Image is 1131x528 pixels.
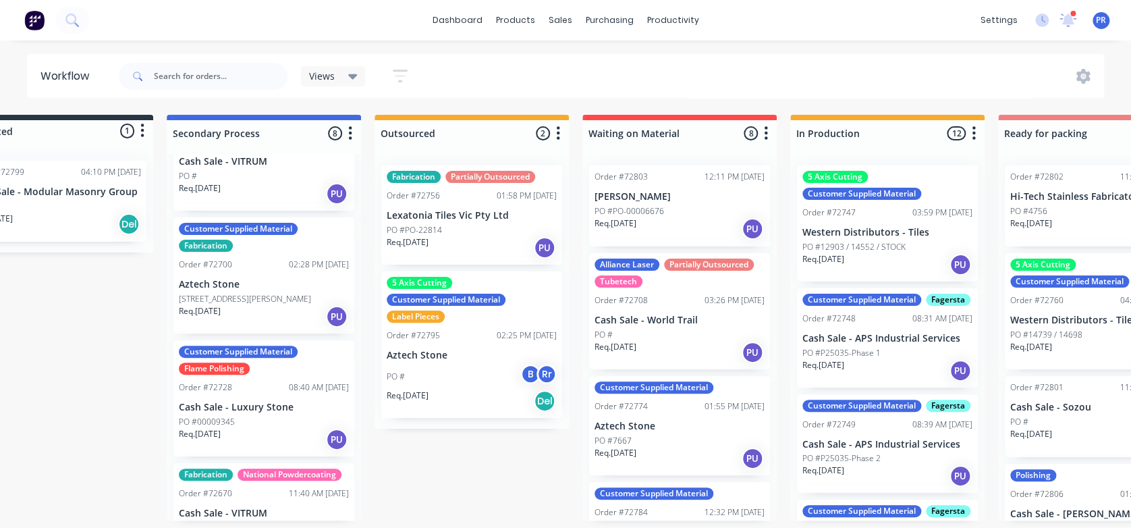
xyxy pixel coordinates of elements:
[802,313,856,325] div: Order #72748
[179,428,221,440] p: Req. [DATE]
[589,376,770,475] div: Customer Supplied MaterialOrder #7277401:55 PM [DATE]Aztech StonePO #7667Req.[DATE]PU
[179,305,221,317] p: Req. [DATE]
[589,165,770,246] div: Order #7280312:11 PM [DATE][PERSON_NAME]PO #PO-00006676Req.[DATE]PU
[802,241,906,253] p: PO #12903 / 14552 / STOCK
[387,277,452,289] div: 5 Axis Cutting
[179,182,221,194] p: Req. [DATE]
[595,191,765,203] p: [PERSON_NAME]
[974,10,1024,30] div: settings
[802,294,921,306] div: Customer Supplied Material
[173,111,354,211] div: Cash Sale - VITRUMPO #Req.[DATE]PU
[179,508,349,519] p: Cash Sale - VITRUM
[289,381,349,394] div: 08:40 AM [DATE]
[179,223,298,235] div: Customer Supplied Material
[118,213,140,235] div: Del
[387,210,557,221] p: Lexatonia Tiles Vic Pty Ltd
[1010,341,1052,353] p: Req. [DATE]
[589,253,770,369] div: Alliance LaserPartially OutsourcedTubetechOrder #7270803:26 PM [DATE]Cash Sale - World TrailPO #R...
[326,306,348,327] div: PU
[1010,205,1047,217] p: PO #4756
[179,402,349,413] p: Cash Sale - Luxury Stone
[949,254,971,275] div: PU
[81,166,141,178] div: 04:10 PM [DATE]
[1010,381,1064,394] div: Order #72801
[1010,469,1056,481] div: Polishing
[595,435,632,447] p: PO #7667
[309,69,335,83] span: Views
[1010,416,1028,428] p: PO #
[179,156,349,167] p: Cash Sale - VITRUM
[802,333,972,344] p: Cash Sale - APS Industrial Services
[797,288,978,388] div: Customer Supplied MaterialFagerstaOrder #7274808:31 AM [DATE]Cash Sale - APS Industrial ServicesP...
[179,293,311,305] p: [STREET_ADDRESS][PERSON_NAME]
[912,207,972,219] div: 03:59 PM [DATE]
[173,217,354,334] div: Customer Supplied MaterialFabricationOrder #7270002:28 PM [DATE]Aztech Stone[STREET_ADDRESS][PERS...
[326,429,348,450] div: PU
[179,363,250,375] div: Flame Polishing
[579,10,640,30] div: purchasing
[802,465,844,477] p: Req. [DATE]
[664,259,754,271] div: Partially Outsourced
[1010,259,1076,271] div: 5 Axis Cutting
[534,390,555,412] div: Del
[949,465,971,487] div: PU
[742,218,763,240] div: PU
[595,506,648,519] div: Order #72784
[1010,217,1052,230] p: Req. [DATE]
[387,350,557,361] p: Aztech Stone
[640,10,706,30] div: productivity
[381,271,562,418] div: 5 Axis CuttingCustomer Supplied MaterialLabel PiecesOrder #7279502:25 PM [DATE]Aztech StonePO #BR...
[595,315,765,326] p: Cash Sale - World Trail
[534,237,555,259] div: PU
[520,364,541,384] div: B
[489,10,542,30] div: products
[802,505,921,517] div: Customer Supplied Material
[154,63,287,90] input: Search for orders...
[797,165,978,282] div: 5 Axis CuttingCustomer Supplied MaterialOrder #7274703:59 PM [DATE]Western Distributors - TilesPO...
[595,217,636,230] p: Req. [DATE]
[595,447,636,459] p: Req. [DATE]
[536,364,557,384] div: Rr
[542,10,579,30] div: sales
[387,311,445,323] div: Label Pieces
[926,400,970,412] div: Fagersta
[802,359,844,371] p: Req. [DATE]
[949,360,971,381] div: PU
[289,487,349,500] div: 11:40 AM [DATE]
[802,188,921,200] div: Customer Supplied Material
[179,416,235,428] p: PO #00009345
[387,294,505,306] div: Customer Supplied Material
[802,171,868,183] div: 5 Axis Cutting
[1010,294,1064,307] div: Order #72760
[705,294,765,307] div: 03:26 PM [DATE]
[387,190,440,202] div: Order #72756
[705,171,765,183] div: 12:11 PM [DATE]
[387,171,441,183] div: Fabrication
[595,205,664,217] p: PO #PO-00006676
[381,165,562,265] div: FabricationPartially OutsourcedOrder #7275601:58 PM [DATE]Lexatonia Tiles Vic Pty LtdPO #PO-22814...
[926,294,970,306] div: Fagersta
[179,279,349,290] p: Aztech Stone
[387,371,405,383] p: PO #
[179,259,232,271] div: Order #72700
[387,390,429,402] p: Req. [DATE]
[179,469,233,481] div: Fabrication
[912,419,972,431] div: 08:39 AM [DATE]
[742,448,763,469] div: PU
[238,469,341,481] div: National Powdercoating
[289,259,349,271] div: 02:28 PM [DATE]
[1010,329,1082,341] p: PO #14739 / 14698
[387,224,442,236] p: PO #PO-22814
[595,341,636,353] p: Req. [DATE]
[595,171,648,183] div: Order #72803
[179,170,197,182] p: PO #
[1010,275,1129,288] div: Customer Supplied Material
[445,171,535,183] div: Partially Outsourced
[802,253,844,265] p: Req. [DATE]
[912,313,972,325] div: 08:31 AM [DATE]
[1010,488,1064,500] div: Order #72806
[742,342,763,363] div: PU
[173,340,354,456] div: Customer Supplied MaterialFlame PolishingOrder #7272808:40 AM [DATE]Cash Sale - Luxury StonePO #0...
[1010,171,1064,183] div: Order #72802
[1010,428,1052,440] p: Req. [DATE]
